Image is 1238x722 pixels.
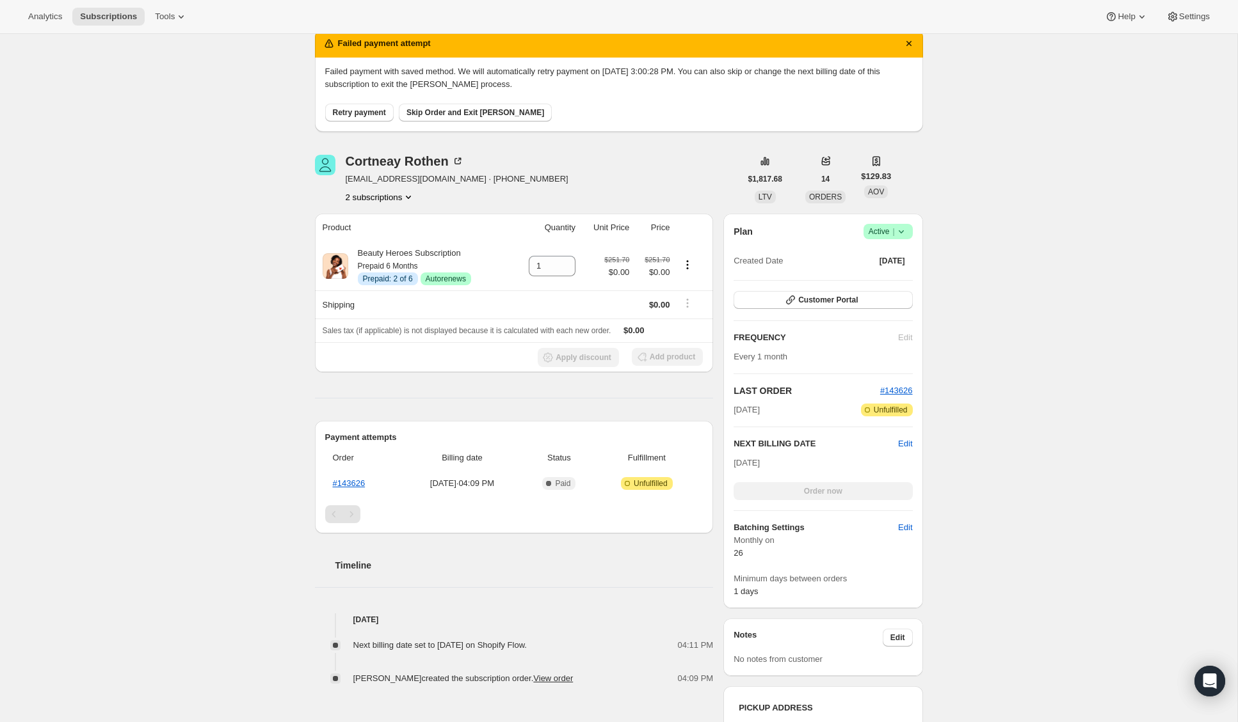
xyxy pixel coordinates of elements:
[604,256,629,263] small: $251.70
[333,107,386,118] span: Retry payment
[315,155,335,175] span: Cortneay Rothen
[874,405,908,415] span: Unfulfilled
[741,170,790,188] button: $1,817.68
[734,572,912,585] span: Minimum days between orders
[883,629,913,647] button: Edit
[426,274,466,284] span: Autorenews
[346,155,464,168] div: Cortneay Rothen
[821,174,830,184] span: 14
[335,559,714,572] h2: Timeline
[358,262,418,271] small: Prepaid 6 Months
[678,672,714,685] span: 04:09 PM
[734,291,912,309] button: Customer Portal
[399,104,552,122] button: Skip Order and Exit [PERSON_NAME]
[315,290,513,318] th: Shipping
[325,104,394,122] button: Retry payment
[900,35,918,52] button: Dismiss notification
[892,226,894,237] span: |
[1118,12,1135,22] span: Help
[734,255,783,267] span: Created Date
[72,8,145,26] button: Subscriptions
[623,326,645,335] span: $0.00
[1159,8,1218,26] button: Settings
[346,191,415,203] button: Product actions
[28,12,62,22] span: Analytics
[348,247,471,285] div: Beauty Heroes Subscription
[898,521,912,534] span: Edit
[155,12,175,22] span: Tools
[555,478,570,489] span: Paid
[527,451,590,464] span: Status
[798,295,858,305] span: Customer Portal
[1097,8,1155,26] button: Help
[734,534,912,547] span: Monthly on
[898,437,912,450] button: Edit
[147,8,195,26] button: Tools
[80,12,137,22] span: Subscriptions
[20,8,70,26] button: Analytics
[890,632,905,643] span: Edit
[734,586,758,596] span: 1 days
[734,629,883,647] h3: Notes
[645,256,670,263] small: $251.70
[759,192,772,201] span: LTV
[363,274,413,284] span: Prepaid: 2 of 6
[890,517,920,538] button: Edit
[325,431,703,444] h2: Payment attempts
[880,256,905,266] span: [DATE]
[1179,12,1210,22] span: Settings
[404,477,520,490] span: [DATE] · 04:09 PM
[734,352,787,361] span: Every 1 month
[315,613,714,626] h4: [DATE]
[604,266,629,279] span: $0.00
[872,252,913,270] button: [DATE]
[346,173,568,185] span: [EMAIL_ADDRESS][DOMAIN_NAME] · [PHONE_NUMBER]
[677,296,698,310] button: Shipping actions
[649,300,670,310] span: $0.00
[880,384,913,397] button: #143626
[353,640,527,650] span: Next billing date set to [DATE] on Shopify Flow.
[406,107,544,118] span: Skip Order and Exit [PERSON_NAME]
[734,225,753,238] h2: Plan
[533,673,573,683] a: View order
[869,225,908,238] span: Active
[338,37,431,50] h2: Failed payment attempt
[678,639,714,652] span: 04:11 PM
[634,478,668,489] span: Unfulfilled
[315,214,513,242] th: Product
[677,258,698,272] button: Product actions
[353,673,574,683] span: [PERSON_NAME] created the subscription order.
[809,192,842,201] span: ORDERS
[868,187,884,196] span: AOV
[579,214,633,242] th: Unit Price
[325,65,913,91] p: Failed payment with saved method. We will automatically retry payment on [DATE] 3:00:28 PM. You c...
[333,478,366,488] a: #143626
[325,505,703,523] nav: Pagination
[633,214,673,242] th: Price
[748,174,782,184] span: $1,817.68
[814,170,837,188] button: 14
[861,170,891,183] span: $129.83
[404,451,520,464] span: Billing date
[734,521,898,534] h6: Batching Settings
[734,654,823,664] span: No notes from customer
[734,384,880,397] h2: LAST ORDER
[734,548,743,558] span: 26
[512,214,579,242] th: Quantity
[734,404,760,416] span: [DATE]
[323,253,348,279] img: product img
[1194,666,1225,696] div: Open Intercom Messenger
[739,702,907,714] h3: PICKUP ADDRESS
[734,458,760,467] span: [DATE]
[734,437,898,450] h2: NEXT BILLING DATE
[325,444,401,472] th: Order
[734,331,898,344] h2: FREQUENCY
[637,266,670,279] span: $0.00
[323,326,611,335] span: Sales tax (if applicable) is not displayed because it is calculated with each new order.
[880,386,913,395] a: #143626
[598,451,695,464] span: Fulfillment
